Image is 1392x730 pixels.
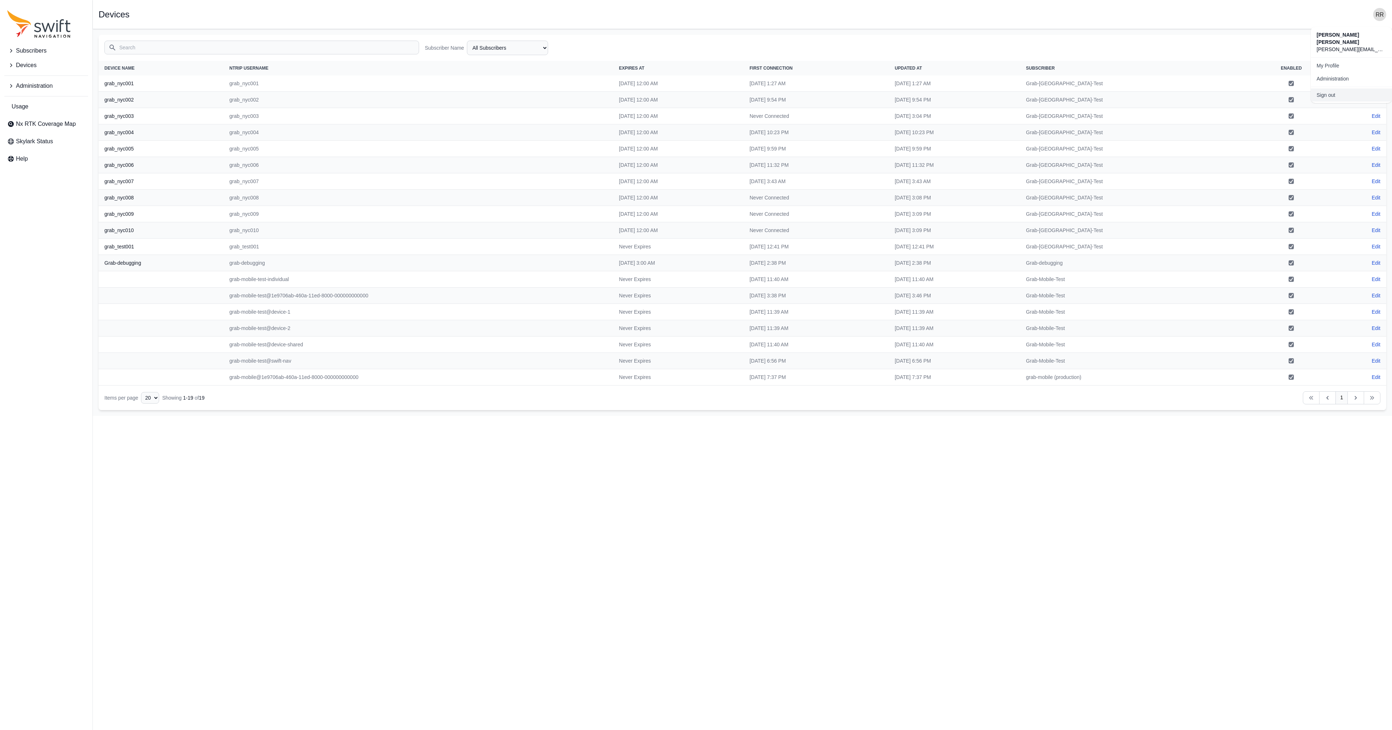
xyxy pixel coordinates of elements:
a: My Profile [1311,59,1392,72]
span: [PERSON_NAME] [PERSON_NAME] [1317,31,1386,46]
a: Sign out [1311,88,1392,102]
span: [PERSON_NAME][EMAIL_ADDRESS][PERSON_NAME][DOMAIN_NAME] [1317,46,1386,53]
img: user photo [1373,8,1386,21]
a: Administration [1311,72,1392,85]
